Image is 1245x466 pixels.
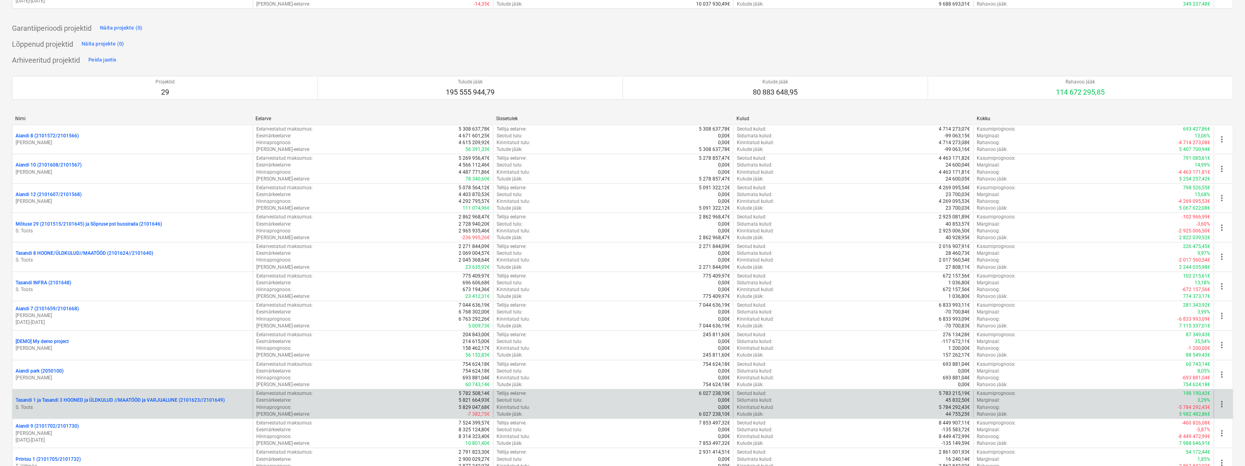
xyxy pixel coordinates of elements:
p: Kulude jääk : [736,146,763,153]
p: 4 487 771,86€ [459,169,490,176]
p: Seotud kulud : [736,126,766,133]
button: Näita projekte (0) [80,38,126,50]
p: 0,00€ [718,228,730,234]
span: more_vert [1217,282,1227,291]
p: 24 600,05€ [946,176,970,182]
p: Rahavoog : [977,228,1000,234]
p: S. Toots [16,404,249,411]
p: 5 091 322,12€ [698,184,730,191]
p: Kinnitatud kulud : [736,198,774,205]
p: Aiandi 8 (2101572/2101566) [16,133,79,139]
p: Seotud kulud : [736,243,766,250]
p: Aiandi park (2050100) [16,368,64,375]
p: 0,00€ [718,191,730,198]
p: Tasandi 8 HOONE/ÜLDKULUD//MAATÖÖD (2101624//2101640) [16,250,153,257]
p: Garantiiperioodi projektid [12,24,92,33]
p: 349 237,48€ [1183,1,1210,8]
p: 5 269 956,47€ [459,155,490,162]
p: Seotud kulud : [736,302,766,309]
p: Rahavoo jääk : [977,205,1008,212]
p: 6 763 292,26€ [459,316,490,323]
div: Tasandi 8 HOONE/ÜLDKULUD//MAATÖÖD (2101624//2101640)S. Toots [16,250,249,264]
p: 15,68% [1195,191,1210,198]
p: Seotud tulu : [497,280,523,286]
p: Rahavoog : [977,139,1000,146]
p: [DATE] - [DATE] [16,319,249,326]
p: Aiandi 7 (2101659/2101668) [16,305,79,312]
div: Nimi [15,116,249,121]
p: 0,00€ [718,221,730,228]
p: 0,00€ [718,280,730,286]
p: [PERSON_NAME] [16,430,249,437]
p: Seotud tulu : [497,309,523,315]
p: Aiandi 10 (2101608/2101567) [16,162,82,169]
p: Kulude jääk : [736,176,763,182]
p: 2 862 968,47€ [698,234,730,241]
p: Seotud tulu : [497,162,523,169]
span: more_vert [1217,135,1227,144]
p: 2 069 004,57€ [459,250,490,257]
p: 4 403 870,53€ [459,191,490,198]
p: Tasandi INFRA (2101648) [16,280,71,286]
p: [DATE] - [DATE] [16,437,249,444]
p: -99 063,16€ [944,146,970,153]
p: 798 526,55€ [1183,184,1210,191]
p: Aiandi 9 (2101702/2101730) [16,423,79,430]
p: 0,00€ [718,316,730,323]
div: Kokku [977,116,1211,121]
span: more_vert [1217,399,1227,409]
p: -2 017 560,54€ [1178,257,1210,264]
p: 696 606,68€ [463,280,490,286]
p: 5 407 700,94€ [1179,146,1210,153]
p: Eesmärkeelarve : [256,221,291,228]
p: 5 278 857,47€ [698,155,730,162]
p: Eelarvestatud maksumus : [256,302,313,309]
p: 1 036,80€ [948,293,970,300]
p: Tellija eelarve : [497,126,527,133]
p: Rahavoo jääk : [977,234,1008,241]
div: Peida jaotis [88,56,116,65]
p: S. Toots [16,228,249,234]
p: 7 044 636,19€ [459,302,490,309]
p: -4 269 095,53€ [1178,198,1210,205]
p: Hinnaprognoos : [256,198,291,205]
p: [PERSON_NAME] [16,139,249,146]
p: 4 615 209,92€ [459,139,490,146]
p: Kinnitatud kulud : [736,228,774,234]
p: 0,00€ [718,162,730,169]
p: 2 925 081,89€ [939,214,970,220]
span: more_vert [1217,311,1227,321]
p: S. Toots [16,286,249,293]
p: 4 292 795,57€ [459,198,490,205]
p: 29 [156,87,175,97]
p: Seotud kulud : [736,214,766,220]
p: 672 157,56€ [943,286,970,293]
p: 23 700,03€ [946,191,970,198]
p: Kasumiprognoos : [977,184,1016,191]
p: [DEMO] My demo project [16,338,69,345]
p: Seotud tulu : [497,191,523,198]
p: -4 463 171,81€ [1178,169,1210,176]
div: Mõtuse 29 (2101515/2101645) ja Sõpruse pst bussirada (2101646)S. Toots [16,221,249,234]
p: 6 833 993,09€ [939,316,970,323]
div: Tasandi 1 ja Tasandi 3 HOONED ja ÜLDKULUD //MAATÖÖD ja VARJUALUNE (2101623//2101649)S. Toots [16,397,249,410]
p: 2 822 039,52€ [1179,234,1210,241]
p: Eesmärkeelarve : [256,162,291,169]
p: 5 009,73€ [468,323,490,329]
p: Kasumiprognoos : [977,273,1016,280]
p: 0,00€ [718,169,730,176]
p: Eelarvestatud maksumus : [256,126,313,133]
p: 195 555 944,79 [446,87,495,97]
p: Marginaal : [977,221,1000,228]
div: Kulud [736,116,970,121]
p: Hinnaprognoos : [256,169,291,176]
p: Eesmärkeelarve : [256,309,291,315]
p: Marginaal : [977,280,1000,286]
p: Tellija eelarve : [497,243,527,250]
p: 0,00€ [718,257,730,264]
p: [PERSON_NAME] [16,169,249,176]
span: more_vert [1217,223,1227,232]
p: -4 714 273,08€ [1178,139,1210,146]
p: 28 460,73€ [946,250,970,257]
p: Marginaal : [977,309,1000,315]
